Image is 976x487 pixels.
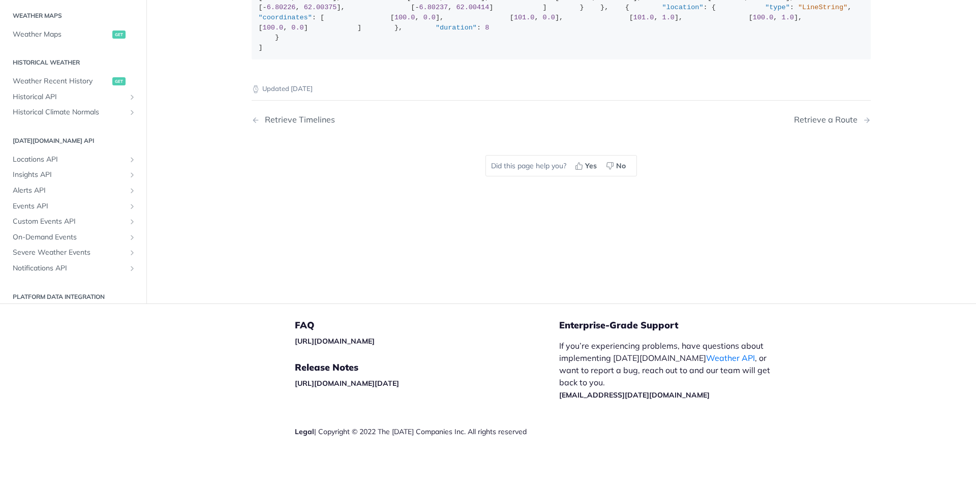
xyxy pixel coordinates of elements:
[8,136,139,145] h2: [DATE][DOMAIN_NAME] API
[259,14,312,21] span: "coordinates"
[571,158,602,173] button: Yes
[753,14,774,21] span: 100.0
[794,115,871,125] a: Next Page: Retrieve a Route
[295,379,399,388] a: [URL][DOMAIN_NAME][DATE]
[765,4,790,11] span: "type"
[263,4,267,11] span: -
[794,115,863,125] div: Retrieve a Route
[485,155,637,176] div: Did this page help you?
[782,14,794,21] span: 1.0
[128,108,136,116] button: Show subpages for Historical Climate Normals
[13,76,110,86] span: Weather Recent History
[8,199,139,214] a: Events APIShow subpages for Events API
[8,261,139,276] a: Notifications APIShow subpages for Notifications API
[8,230,139,245] a: On-Demand EventsShow subpages for On-Demand Events
[291,24,303,32] span: 0.0
[8,89,139,105] a: Historical APIShow subpages for Historical API
[602,158,631,173] button: No
[485,24,489,32] span: 8
[128,187,136,195] button: Show subpages for Alerts API
[128,249,136,257] button: Show subpages for Severe Weather Events
[13,29,110,40] span: Weather Maps
[8,167,139,182] a: Insights APIShow subpages for Insights API
[112,77,126,85] span: get
[8,214,139,229] a: Custom Events APIShow subpages for Custom Events API
[8,27,139,42] a: Weather Mapsget
[419,4,448,11] span: 6.80237
[415,4,419,11] span: -
[295,337,375,346] a: [URL][DOMAIN_NAME]
[662,14,675,21] span: 1.0
[13,186,126,196] span: Alerts API
[295,319,559,331] h5: FAQ
[8,105,139,120] a: Historical Climate NormalsShow subpages for Historical Climate Normals
[252,84,871,94] p: Updated [DATE]
[128,93,136,101] button: Show subpages for Historical API
[295,361,559,374] h5: Release Notes
[13,263,126,273] span: Notifications API
[585,161,597,171] span: Yes
[514,14,535,21] span: 101.0
[8,74,139,89] a: Weather Recent Historyget
[559,319,797,331] h5: Enterprise-Grade Support
[8,152,139,167] a: Locations APIShow subpages for Locations API
[13,155,126,165] span: Locations API
[260,115,335,125] div: Retrieve Timelines
[13,92,126,102] span: Historical API
[128,218,136,226] button: Show subpages for Custom Events API
[559,340,781,401] p: If you’re experiencing problems, have questions about implementing [DATE][DOMAIN_NAME] , or want ...
[436,24,477,32] span: "duration"
[13,107,126,117] span: Historical Climate Normals
[8,245,139,260] a: Severe Weather EventsShow subpages for Severe Weather Events
[559,390,710,400] a: [EMAIL_ADDRESS][DATE][DOMAIN_NAME]
[128,264,136,272] button: Show subpages for Notifications API
[13,170,126,180] span: Insights API
[112,31,126,39] span: get
[616,161,626,171] span: No
[706,353,755,363] a: Weather API
[8,11,139,20] h2: Weather Maps
[633,14,654,21] span: 101.0
[13,201,126,211] span: Events API
[394,14,415,21] span: 100.0
[13,232,126,242] span: On-Demand Events
[128,171,136,179] button: Show subpages for Insights API
[8,183,139,198] a: Alerts APIShow subpages for Alerts API
[543,14,555,21] span: 0.0
[8,58,139,67] h2: Historical Weather
[304,4,337,11] span: 62.00375
[798,4,847,11] span: "LineString"
[128,202,136,210] button: Show subpages for Events API
[267,4,296,11] span: 6.80226
[295,427,314,436] a: Legal
[13,248,126,258] span: Severe Weather Events
[662,4,704,11] span: "location"
[263,24,284,32] span: 100.0
[252,105,871,135] nav: Pagination Controls
[128,156,136,164] button: Show subpages for Locations API
[8,292,139,301] h2: Platform DATA integration
[128,233,136,241] button: Show subpages for On-Demand Events
[456,4,489,11] span: 62.00414
[13,217,126,227] span: Custom Events API
[295,427,559,437] div: | Copyright © 2022 The [DATE] Companies Inc. All rights reserved
[423,14,436,21] span: 0.0
[252,115,517,125] a: Previous Page: Retrieve Timelines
